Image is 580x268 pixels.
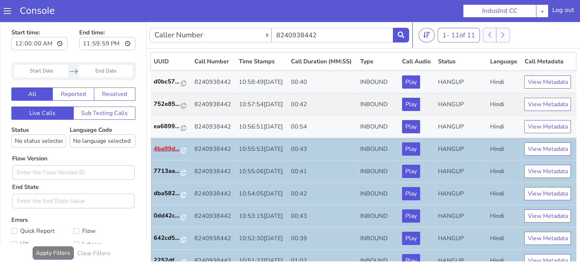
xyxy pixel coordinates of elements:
[288,31,358,49] th: Call Duration (MM:SS)
[357,94,399,116] td: INBOUND
[288,71,358,94] td: 00:42
[288,228,358,250] td: 01:02
[435,31,487,49] th: Status
[524,53,571,67] button: View Metadata
[73,85,136,98] button: Sub Testing Calls
[11,112,66,126] select: Status
[154,189,182,198] p: 0dd42c...
[524,210,571,223] button: View Metadata
[288,94,358,116] td: 00:54
[236,228,288,250] td: 10:51:22[DATE]
[191,228,236,250] td: 8240938442
[154,122,182,131] p: 4ba99d...
[487,116,522,138] td: Hindi
[402,53,420,67] button: Play
[402,120,420,134] button: Play
[191,205,236,228] td: 8240938442
[11,6,63,16] a: Console
[435,49,487,71] td: HANGUP
[487,49,522,71] td: Hindi
[77,228,110,235] h6: Clear Filters
[357,228,399,250] td: INBOUND
[402,98,420,111] button: Play
[12,161,39,170] label: End State
[11,204,73,214] label: Quick Report
[487,228,522,250] td: Hindi
[288,138,358,161] td: 00:41
[154,189,189,198] a: 0dd42c...
[487,183,522,205] td: Hindi
[154,78,182,86] p: 752e85...
[236,94,288,116] td: 10:56:51[DATE]
[357,49,399,71] td: INBOUND
[463,4,536,18] button: IndusInd CC
[487,71,522,94] td: Hindi
[154,212,182,220] p: 642cd5...
[435,161,487,183] td: HANGUP
[271,6,393,21] input: Enter the Caller Number
[524,165,571,178] button: View Metadata
[11,4,68,30] label: Start time:
[236,116,288,138] td: 10:55:53[DATE]
[288,205,358,228] td: 00:39
[435,94,487,116] td: HANGUP
[79,4,135,30] label: End time:
[154,145,182,153] p: 7713aa...
[357,183,399,205] td: INBOUND
[524,187,571,201] button: View Metadata
[70,112,135,126] select: Language Code
[435,138,487,161] td: HANGUP
[191,94,236,116] td: 8240938442
[357,116,399,138] td: INBOUND
[11,217,73,227] label: UX
[524,98,571,111] button: View Metadata
[154,122,189,131] a: 4ba99d...
[79,15,135,28] input: End time:
[288,183,358,205] td: 00:43
[521,31,576,49] th: Call Metadata
[487,205,522,228] td: Hindi
[154,100,182,109] p: ea6899...
[288,49,358,71] td: 00:40
[12,172,135,186] input: Enter the End State Value
[191,138,236,161] td: 8240938442
[154,100,189,109] a: ea6899...
[435,183,487,205] td: HANGUP
[154,78,189,86] a: 752e85...
[52,66,94,79] button: Reported
[236,161,288,183] td: 10:54:05[DATE]
[438,6,480,21] button: 1- 11of 11
[487,94,522,116] td: Hindi
[12,143,135,158] input: Enter the Flow Version ID
[154,167,189,176] a: dba582...
[11,104,66,126] label: Status
[487,138,522,161] td: Hindi
[33,224,74,238] button: Apply Filters
[402,165,420,178] button: Play
[402,76,420,89] button: Play
[191,31,236,49] th: Call Number
[11,85,74,98] button: Live Calls
[524,143,571,156] button: View Metadata
[357,205,399,228] td: INBOUND
[236,31,288,49] th: Time Stamps
[435,116,487,138] td: HANGUP
[70,104,135,126] label: Language Code
[435,71,487,94] td: HANGUP
[236,49,288,71] td: 10:58:49[DATE]
[402,210,420,223] button: Play
[191,161,236,183] td: 8240938442
[154,145,189,153] a: 7713aa...
[435,205,487,228] td: HANGUP
[11,66,53,79] button: All
[288,161,358,183] td: 00:42
[357,161,399,183] td: INBOUND
[435,228,487,250] td: HANGUP
[154,55,182,64] p: d0bc57...
[154,212,189,220] a: 642cd5...
[236,138,288,161] td: 10:55:06[DATE]
[357,31,399,49] th: Type
[487,161,522,183] td: Hindi
[191,71,236,94] td: 8240938442
[357,71,399,94] td: INBOUND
